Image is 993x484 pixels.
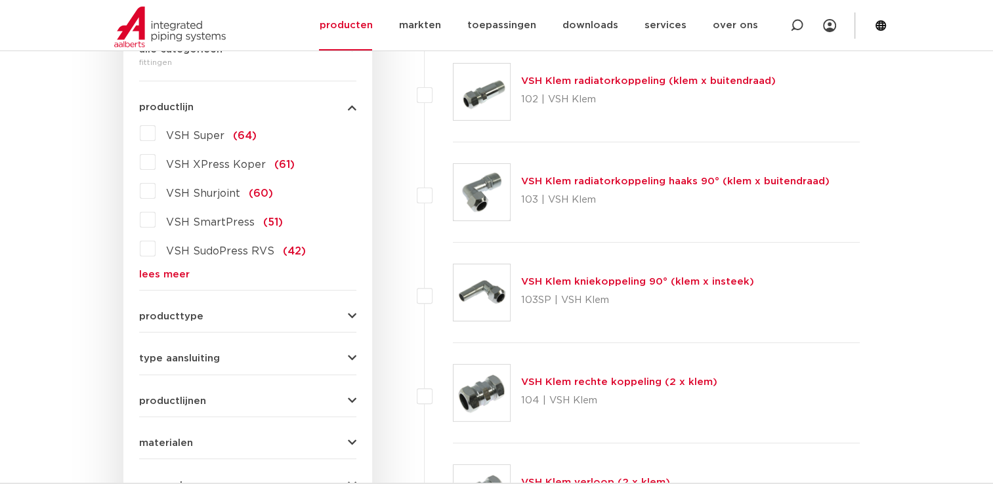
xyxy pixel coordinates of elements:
[233,131,257,141] span: (64)
[521,277,754,287] a: VSH Klem kniekoppeling 90° (klem x insteek)
[166,159,266,170] span: VSH XPress Koper
[139,353,356,363] button: type aansluiting
[454,264,510,321] img: Thumbnail for VSH Klem kniekoppeling 90° (klem x insteek)
[521,89,776,110] p: 102 | VSH Klem
[139,438,193,448] span: materialen
[454,164,510,220] img: Thumbnail for VSH Klem radiatorkoppeling haaks 90° (klem x buitendraad)
[139,102,194,112] span: productlijn
[454,365,510,421] img: Thumbnail for VSH Klem rechte koppeling (2 x klem)
[139,270,356,279] a: lees meer
[139,102,356,112] button: productlijn
[274,159,295,170] span: (61)
[521,190,830,211] p: 103 | VSH Klem
[139,54,356,70] div: fittingen
[249,188,273,199] span: (60)
[521,76,776,86] a: VSH Klem radiatorkoppeling (klem x buitendraad)
[263,217,283,228] span: (51)
[454,64,510,120] img: Thumbnail for VSH Klem radiatorkoppeling (klem x buitendraad)
[139,396,206,406] span: productlijnen
[166,131,224,141] span: VSH Super
[139,312,356,321] button: producttype
[521,377,717,387] a: VSH Klem rechte koppeling (2 x klem)
[139,438,356,448] button: materialen
[521,290,754,311] p: 103SP | VSH Klem
[139,396,356,406] button: productlijnen
[166,188,240,199] span: VSH Shurjoint
[166,246,274,256] span: VSH SudoPress RVS
[521,390,717,411] p: 104 | VSH Klem
[139,312,203,321] span: producttype
[521,176,830,186] a: VSH Klem radiatorkoppeling haaks 90° (klem x buitendraad)
[283,246,306,256] span: (42)
[139,353,220,363] span: type aansluiting
[166,217,255,228] span: VSH SmartPress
